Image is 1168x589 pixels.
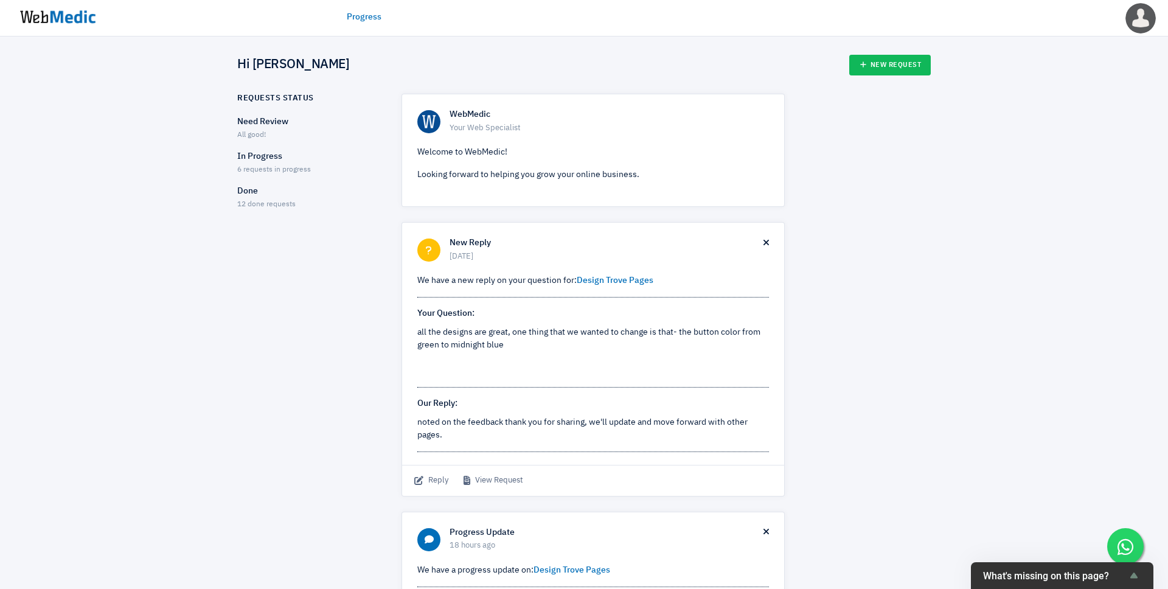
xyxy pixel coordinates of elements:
[237,57,349,73] h4: Hi [PERSON_NAME]
[237,94,314,103] h6: Requests Status
[417,307,769,320] p: Your Question:
[417,146,769,159] p: Welcome to WebMedic!
[417,274,769,287] p: We have a new reply on your question for:
[983,570,1127,582] span: What's missing on this page?
[534,566,610,574] a: Design Trove Pages
[237,166,311,173] span: 6 requests in progress
[450,122,769,134] span: Your Web Specialist
[417,169,769,181] p: Looking forward to helping you grow your online business.
[237,185,380,198] p: Done
[237,131,266,139] span: All good!
[417,326,769,377] div: all the designs are great, one thing that we wanted to change is that- the button color from gree...
[347,11,381,24] a: Progress
[450,110,769,120] h6: WebMedic
[450,251,763,263] span: [DATE]
[237,201,296,208] span: 12 done requests
[417,564,769,577] p: We have a progress update on:
[577,276,653,285] a: Design Trove Pages
[417,397,769,410] p: Our Reply:
[983,568,1141,583] button: Show survey - What's missing on this page?
[450,238,763,249] h6: New Reply
[237,150,380,163] p: In Progress
[237,116,380,128] p: Need Review
[450,540,763,552] span: 18 hours ago
[414,475,448,487] span: Reply
[450,528,763,538] h6: Progress Update
[417,416,769,442] div: noted on the feedback thank you for sharing, we'll update and move forward with other pages.
[849,55,931,75] a: New Request
[464,475,523,487] a: View Request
